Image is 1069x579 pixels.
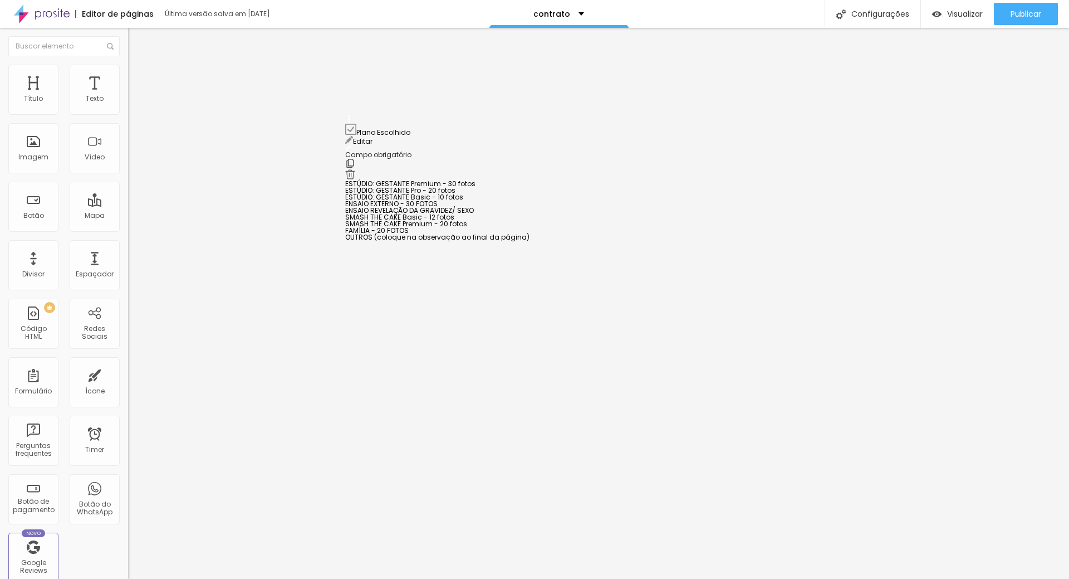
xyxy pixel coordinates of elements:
[836,9,846,19] img: Icone
[75,10,154,18] div: Editor de páginas
[24,95,43,103] div: Título
[107,43,114,50] img: Icone
[11,442,55,458] div: Perguntas frequentes
[1011,9,1041,18] span: Publicar
[86,95,104,103] div: Texto
[932,9,941,19] img: view-1.svg
[85,446,104,454] div: Timer
[11,559,55,575] div: Google Reviews
[72,500,116,517] div: Botão do WhatsApp
[947,9,983,18] span: Visualizar
[22,529,46,537] div: Novo
[994,3,1058,25] button: Publicar
[85,387,105,395] div: Ícone
[76,270,114,278] div: Espaçador
[85,212,105,220] div: Mapa
[165,11,293,17] div: Última versão salva em [DATE]
[533,10,570,18] p: contrato
[921,3,994,25] button: Visualizar
[22,270,45,278] div: Divisor
[18,153,48,161] div: Imagem
[23,212,44,220] div: Botão
[85,153,105,161] div: Vídeo
[11,498,55,514] div: Botão de pagamento
[72,325,116,341] div: Redes Sociais
[15,387,52,395] div: Formulário
[11,325,55,341] div: Código HTML
[128,28,1069,579] iframe: Editor
[8,36,120,56] input: Buscar elemento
